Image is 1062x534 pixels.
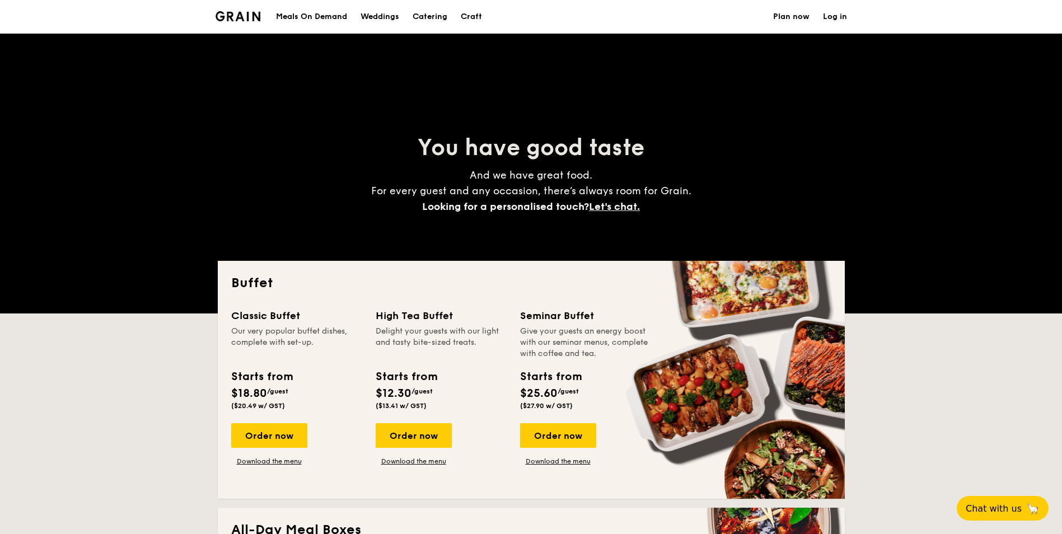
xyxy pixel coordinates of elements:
[558,387,579,395] span: /guest
[231,368,292,385] div: Starts from
[411,387,433,395] span: /guest
[231,308,362,324] div: Classic Buffet
[520,308,651,324] div: Seminar Buffet
[1026,502,1040,515] span: 🦙
[520,326,651,359] div: Give your guests an energy boost with our seminar menus, complete with coffee and tea.
[376,326,507,359] div: Delight your guests with our light and tasty bite-sized treats.
[376,457,452,466] a: Download the menu
[966,503,1022,514] span: Chat with us
[231,457,307,466] a: Download the menu
[376,402,427,410] span: ($13.41 w/ GST)
[376,387,411,400] span: $12.30
[422,200,589,213] span: Looking for a personalised touch?
[376,308,507,324] div: High Tea Buffet
[231,423,307,448] div: Order now
[231,274,831,292] h2: Buffet
[520,457,596,466] a: Download the menu
[589,200,640,213] span: Let's chat.
[216,11,261,21] a: Logotype
[231,387,267,400] span: $18.80
[267,387,288,395] span: /guest
[957,496,1049,521] button: Chat with us🦙
[376,423,452,448] div: Order now
[520,368,581,385] div: Starts from
[216,11,261,21] img: Grain
[418,134,644,161] span: You have good taste
[376,368,437,385] div: Starts from
[520,423,596,448] div: Order now
[231,326,362,359] div: Our very popular buffet dishes, complete with set-up.
[520,387,558,400] span: $25.60
[520,402,573,410] span: ($27.90 w/ GST)
[371,169,691,213] span: And we have great food. For every guest and any occasion, there’s always room for Grain.
[231,402,285,410] span: ($20.49 w/ GST)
